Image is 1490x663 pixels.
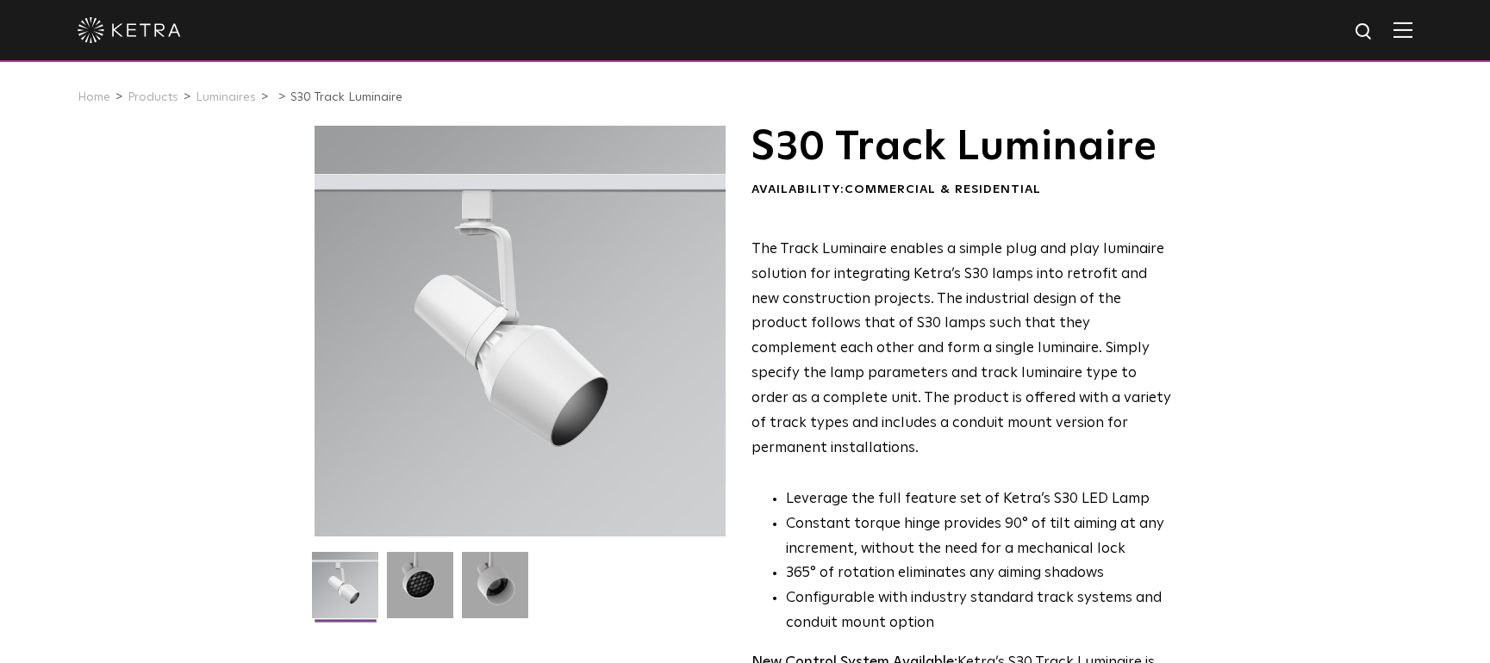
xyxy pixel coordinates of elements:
[786,512,1171,562] li: Constant torque hinge provides 90° of tilt aiming at any increment, without the need for a mechan...
[1393,22,1412,38] img: Hamburger%20Nav.svg
[751,242,1171,455] span: The Track Luminaire enables a simple plug and play luminaire solution for integrating Ketra’s S30...
[78,17,181,43] img: ketra-logo-2019-white
[128,91,178,103] a: Products
[786,487,1171,512] li: Leverage the full feature set of Ketra’s S30 LED Lamp
[196,91,256,103] a: Luminaires
[786,561,1171,586] li: 365° of rotation eliminates any aiming shadows
[1354,22,1375,43] img: search icon
[845,183,1041,195] span: Commercial & Residential
[462,552,528,631] img: 9e3d97bd0cf938513d6e
[78,91,110,103] a: Home
[290,91,402,103] a: S30 Track Luminaire
[387,552,453,631] img: 3b1b0dc7630e9da69e6b
[751,182,1171,199] div: Availability:
[312,552,378,631] img: S30-Track-Luminaire-2021-Web-Square
[751,126,1171,169] h1: S30 Track Luminaire
[786,586,1171,636] li: Configurable with industry standard track systems and conduit mount option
